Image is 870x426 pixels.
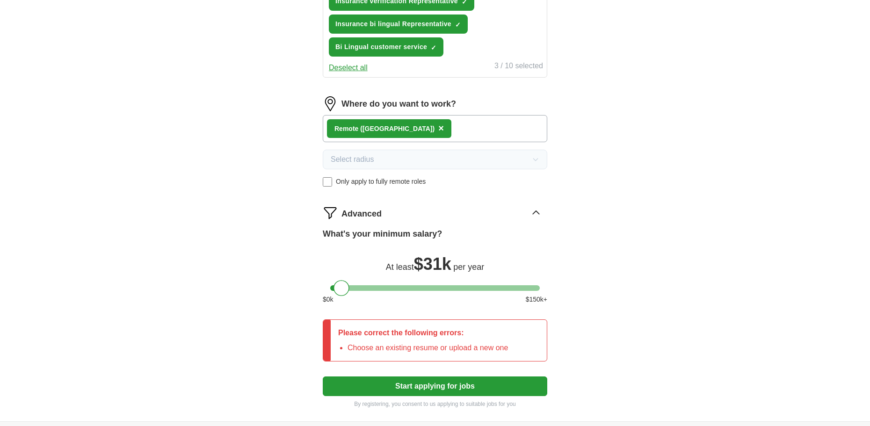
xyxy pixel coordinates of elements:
[323,376,547,396] button: Start applying for jobs
[323,96,338,111] img: location.png
[414,254,451,274] span: $ 31k
[431,44,436,51] span: ✓
[453,262,484,272] span: per year
[338,327,508,339] p: Please correct the following errors:
[341,208,382,220] span: Advanced
[323,205,338,220] img: filter
[329,14,468,34] button: Insurance bi lingual Representative✓
[494,60,543,73] div: 3 / 10 selected
[335,19,451,29] span: Insurance bi lingual Representative
[323,400,547,408] p: By registering, you consent to us applying to suitable jobs for you
[323,228,442,240] label: What's your minimum salary?
[336,177,426,187] span: Only apply to fully remote roles
[335,42,427,52] span: Bi Lingual customer service
[323,150,547,169] button: Select radius
[438,122,444,136] button: ×
[526,295,547,304] span: $ 150 k+
[348,342,508,354] li: Choose an existing resume or upload a new one
[331,154,374,165] span: Select radius
[323,295,333,304] span: $ 0 k
[341,98,456,110] label: Where do you want to work?
[329,62,368,73] button: Deselect all
[455,21,461,29] span: ✓
[386,262,414,272] span: At least
[329,37,443,57] button: Bi Lingual customer service✓
[438,123,444,133] span: ×
[334,124,435,134] div: Remote ([GEOGRAPHIC_DATA])
[323,177,332,187] input: Only apply to fully remote roles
